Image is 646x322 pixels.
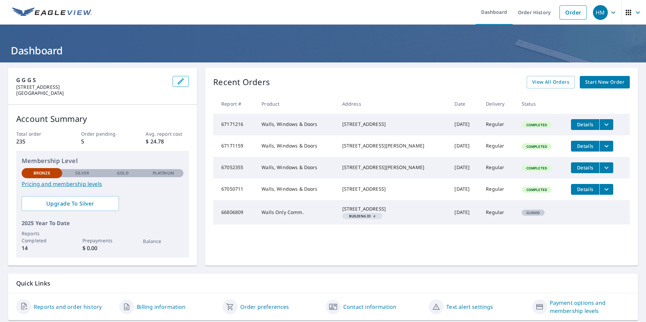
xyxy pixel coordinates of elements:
[575,121,595,128] span: Details
[342,142,444,149] div: [STREET_ADDRESS][PERSON_NAME]
[522,144,551,149] span: Completed
[342,206,444,212] div: [STREET_ADDRESS]
[342,186,444,192] div: [STREET_ADDRESS]
[342,121,444,128] div: [STREET_ADDRESS]
[213,200,256,224] td: 66806809
[550,299,630,315] a: Payment options and membership levels
[449,114,480,135] td: [DATE]
[575,164,595,171] span: Details
[213,114,256,135] td: 67171216
[82,237,123,244] p: Prepayments
[22,156,183,165] p: Membership Level
[256,200,337,224] td: Walls Only Comm.
[480,179,516,200] td: Regular
[33,170,50,176] p: Bronze
[153,170,174,176] p: Platinum
[117,170,128,176] p: Gold
[480,114,516,135] td: Regular
[349,214,371,218] em: Building ID
[75,170,90,176] p: Silver
[449,94,480,114] th: Date
[27,200,114,207] span: Upgrade To Silver
[240,303,289,311] a: Order preferences
[560,5,587,20] a: Order
[585,78,624,86] span: Start New Order
[449,135,480,157] td: [DATE]
[81,137,124,145] p: 5
[522,210,544,215] span: Closed
[345,214,380,218] span: 4
[532,78,569,86] span: View All Orders
[516,94,566,114] th: Status
[16,130,59,137] p: Total order
[599,162,613,173] button: filesDropdownBtn-67052355
[22,196,119,211] a: Upgrade To Silver
[34,303,102,311] a: Reports and order history
[22,219,183,227] p: 2025 Year To Date
[599,119,613,130] button: filesDropdownBtn-67171216
[527,76,575,88] a: View All Orders
[575,143,595,149] span: Details
[213,94,256,114] th: Report #
[256,114,337,135] td: Walls, Windows & Doors
[256,135,337,157] td: Walls, Windows & Doors
[146,130,189,137] p: Avg. report cost
[8,44,638,57] h1: Dashboard
[16,76,167,84] p: G G G S
[522,123,551,127] span: Completed
[256,157,337,179] td: Walls, Windows & Doors
[337,94,449,114] th: Address
[449,179,480,200] td: [DATE]
[81,130,124,137] p: Order pending
[571,184,599,195] button: detailsBtn-67050711
[16,137,59,145] p: 235
[522,166,551,170] span: Completed
[256,179,337,200] td: Walls, Windows & Doors
[599,184,613,195] button: filesDropdownBtn-67050711
[22,180,183,188] a: Pricing and membership levels
[143,238,183,245] p: Balance
[446,303,493,311] a: Text alert settings
[571,141,599,152] button: detailsBtn-67171159
[480,200,516,224] td: Regular
[343,303,396,311] a: Contact information
[480,135,516,157] td: Regular
[213,76,270,88] p: Recent Orders
[213,135,256,157] td: 67171159
[213,179,256,200] td: 67050711
[213,157,256,179] td: 67052355
[571,162,599,173] button: detailsBtn-67052355
[593,5,608,20] div: HM
[146,137,189,145] p: $ 24.78
[82,244,123,252] p: $ 0.00
[342,164,444,171] div: [STREET_ADDRESS][PERSON_NAME]
[449,157,480,179] td: [DATE]
[580,76,630,88] a: Start New Order
[480,157,516,179] td: Regular
[22,230,62,244] p: Reports Completed
[137,303,185,311] a: Billing information
[575,186,595,192] span: Details
[16,84,167,90] p: [STREET_ADDRESS]
[16,279,630,288] p: Quick Links
[16,90,167,96] p: [GEOGRAPHIC_DATA]
[599,141,613,152] button: filesDropdownBtn-67171159
[449,200,480,224] td: [DATE]
[22,244,62,252] p: 14
[480,94,516,114] th: Delivery
[571,119,599,130] button: detailsBtn-67171216
[522,187,551,192] span: Completed
[16,113,189,125] p: Account Summary
[12,7,92,18] img: EV Logo
[256,94,337,114] th: Product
